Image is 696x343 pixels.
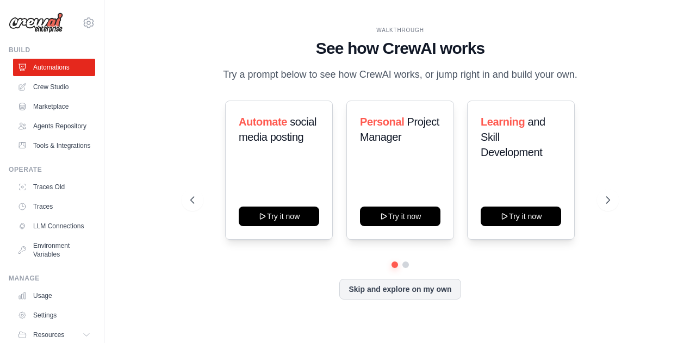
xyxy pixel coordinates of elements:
[13,178,95,196] a: Traces Old
[13,307,95,324] a: Settings
[190,26,610,34] div: WALKTHROUGH
[13,217,95,235] a: LLM Connections
[13,98,95,115] a: Marketplace
[13,59,95,76] a: Automations
[13,198,95,215] a: Traces
[13,78,95,96] a: Crew Studio
[481,116,525,128] span: Learning
[13,287,95,304] a: Usage
[9,274,95,283] div: Manage
[9,165,95,174] div: Operate
[481,207,561,226] button: Try it now
[360,207,440,226] button: Try it now
[481,116,545,158] span: and Skill Development
[9,13,63,33] img: Logo
[339,279,461,300] button: Skip and explore on my own
[13,137,95,154] a: Tools & Integrations
[642,291,696,343] iframe: Chat Widget
[9,46,95,54] div: Build
[33,330,64,339] span: Resources
[13,117,95,135] a: Agents Repository
[217,67,583,83] p: Try a prompt below to see how CrewAI works, or jump right in and build your own.
[13,237,95,263] a: Environment Variables
[360,116,404,128] span: Personal
[360,116,439,143] span: Project Manager
[239,207,319,226] button: Try it now
[239,116,287,128] span: Automate
[239,116,316,143] span: social media posting
[190,39,610,58] h1: See how CrewAI works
